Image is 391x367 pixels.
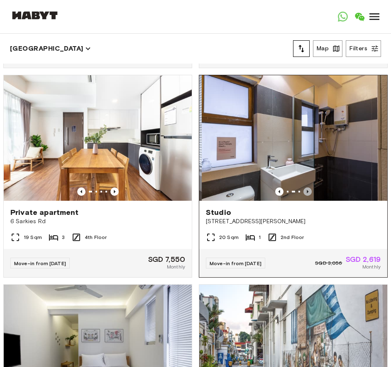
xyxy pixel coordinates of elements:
img: Marketing picture of unit SG-01-003-005-01 [4,75,192,201]
button: Previous image [110,187,119,196]
button: Filters [346,40,381,57]
span: SGD 3,056 [315,259,342,267]
span: Monthly [362,263,381,271]
button: [GEOGRAPHIC_DATA] [10,43,91,54]
a: Marketing picture of unit SG-01-058-001-01Marketing picture of unit SG-01-058-001-01Previous imag... [199,75,388,278]
span: Private apartment [10,207,79,217]
span: 4th Floor [85,234,107,241]
span: SGD 2,619 [346,256,381,263]
img: Habyt [10,11,60,20]
span: [STREET_ADDRESS][PERSON_NAME] [206,217,381,226]
span: Move-in from [DATE] [210,260,261,266]
span: Monthly [167,263,185,271]
span: 20 Sqm [219,234,239,241]
span: SGD 7,550 [148,256,185,263]
button: tune [293,40,310,57]
img: Marketing picture of unit SG-01-058-001-01 [202,75,390,201]
span: Studio [206,207,231,217]
button: Previous image [303,187,312,196]
span: 19 Sqm [24,234,42,241]
a: Marketing picture of unit SG-01-003-005-01Previous imagePrevious imagePrivate apartment6 Sarkies ... [3,75,192,278]
button: Previous image [77,187,86,196]
span: 3 [62,234,65,241]
span: 2nd Floor [281,234,304,241]
button: Previous image [275,187,283,196]
span: 1 [259,234,261,241]
span: Move-in from [DATE] [14,260,66,266]
button: Map [313,40,342,57]
span: 6 Sarkies Rd [10,217,185,226]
